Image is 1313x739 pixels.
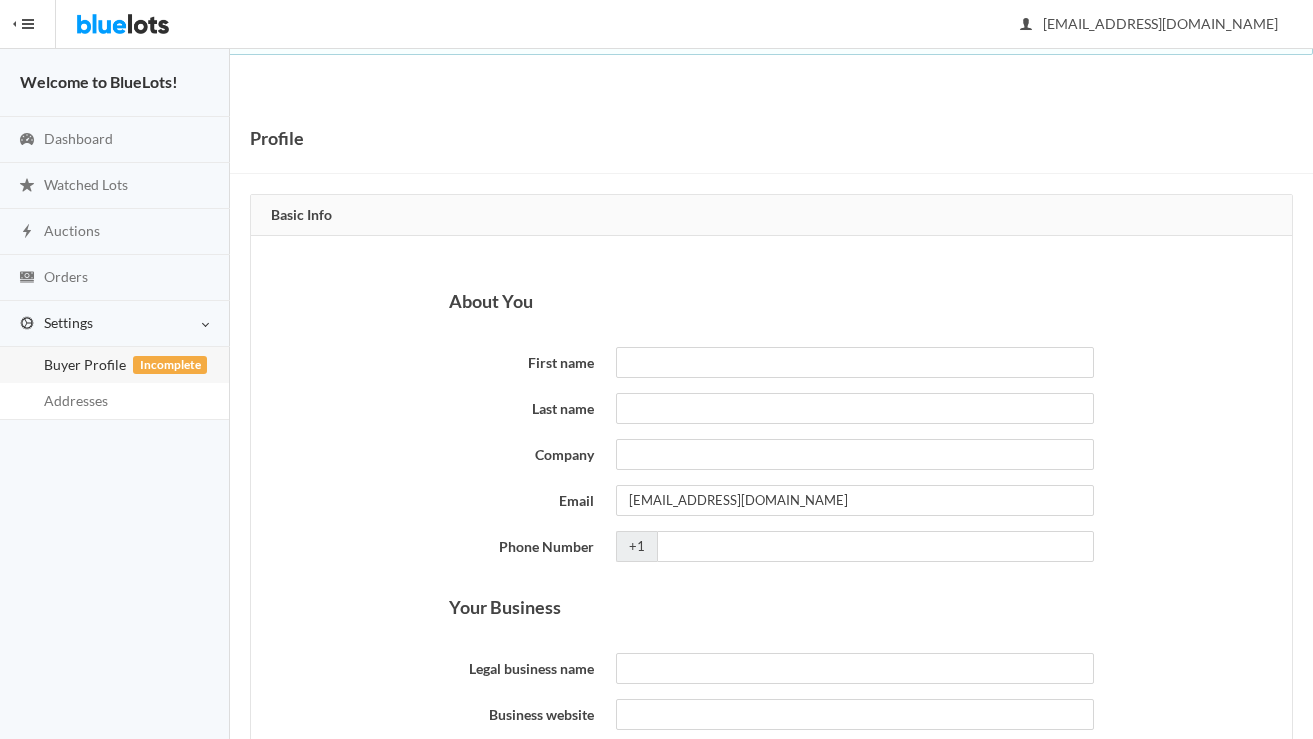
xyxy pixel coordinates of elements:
label: Legal business name [438,653,605,681]
span: +1 [616,531,657,562]
span: Settings [44,314,93,331]
ion-icon: person [1016,16,1036,35]
span: Auctions [44,222,100,239]
label: Company [438,439,605,467]
label: Email [438,485,605,513]
span: [EMAIL_ADDRESS][DOMAIN_NAME] [1021,15,1278,32]
ion-icon: cash [17,269,37,288]
ion-icon: flash [17,223,37,242]
h1: Profile [250,123,304,153]
ion-icon: star [17,177,37,196]
h3: About You [449,291,1094,312]
label: Business website [438,699,605,727]
span: Addresses [44,392,108,409]
label: First name [438,347,605,375]
span: Dashboard [44,130,113,147]
ion-icon: speedometer [17,131,37,150]
span: Buyer Profile [44,356,126,373]
span: Orders [44,268,88,285]
span: Incomplete [133,356,207,374]
span: Watched Lots [44,176,128,193]
strong: Welcome to BlueLots! [20,72,178,91]
h3: Your Business [449,597,1094,618]
ion-icon: cog [17,315,37,334]
div: Basic Info [251,195,1292,237]
label: Last name [438,393,605,421]
label: Phone Number [438,531,605,559]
